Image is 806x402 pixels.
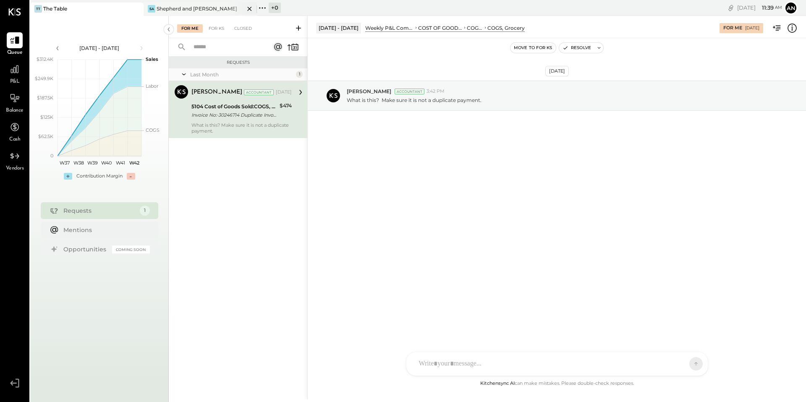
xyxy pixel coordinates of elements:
[427,88,445,95] span: 3:42 PM
[129,160,139,166] text: W42
[101,160,112,166] text: W40
[64,44,135,52] div: [DATE] - [DATE]
[784,1,798,15] button: an
[63,226,146,234] div: Mentions
[37,56,53,62] text: $312.4K
[296,71,303,78] div: 1
[0,119,29,144] a: Cash
[280,102,292,110] div: $474
[276,89,292,96] div: [DATE]
[316,23,361,33] div: [DATE] - [DATE]
[59,160,69,166] text: W37
[191,122,292,134] div: What is this? Make sure it is not a duplicate payment.
[727,3,735,12] div: copy link
[148,5,155,13] div: Sa
[347,97,482,104] p: What is this? Make sure it is not a duplicate payment.
[737,4,782,12] div: [DATE]
[0,148,29,172] a: Vendors
[64,173,72,180] div: +
[723,25,742,31] div: For Me
[510,43,556,53] button: Move to for ks
[87,160,97,166] text: W39
[418,24,463,31] div: COST OF GOODS SOLD (COGS)
[6,165,24,172] span: Vendors
[7,49,23,57] span: Queue
[395,89,424,94] div: Accountant
[244,89,274,95] div: Accountant
[146,127,160,133] text: COGS
[140,206,150,216] div: 1
[545,66,569,76] div: [DATE]
[146,56,158,62] text: Sales
[230,24,256,33] div: Closed
[37,95,53,101] text: $187.5K
[487,24,525,31] div: COGS, Grocery
[73,160,84,166] text: W38
[269,3,281,13] div: + 0
[116,160,125,166] text: W41
[63,245,108,253] div: Opportunities
[467,24,483,31] div: COGS, Food
[34,5,42,13] div: TT
[40,114,53,120] text: $125K
[347,88,391,95] span: [PERSON_NAME]
[146,83,158,89] text: Labor
[63,206,136,215] div: Requests
[6,107,24,115] span: Balance
[559,43,594,53] button: Resolve
[43,5,67,12] div: The Table
[204,24,228,33] div: For KS
[0,32,29,57] a: Queue
[0,61,29,86] a: P&L
[745,25,759,31] div: [DATE]
[191,111,277,119] div: Invoice No:-30246714 Duplicate Invoice Payment
[0,90,29,115] a: Balance
[76,173,123,180] div: Contribution Margin
[157,5,237,12] div: Shepherd and [PERSON_NAME]
[35,76,53,81] text: $249.9K
[112,245,150,253] div: Coming Soon
[127,173,135,180] div: -
[177,24,203,33] div: For Me
[10,78,20,86] span: P&L
[190,71,294,78] div: Last Month
[38,133,53,139] text: $62.5K
[191,88,242,97] div: [PERSON_NAME]
[50,153,53,159] text: 0
[365,24,414,31] div: Weekly P&L Comparison
[173,60,303,65] div: Requests
[191,102,277,111] div: 5104 Cost of Goods Sold:COGS, Grocery
[9,136,20,144] span: Cash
